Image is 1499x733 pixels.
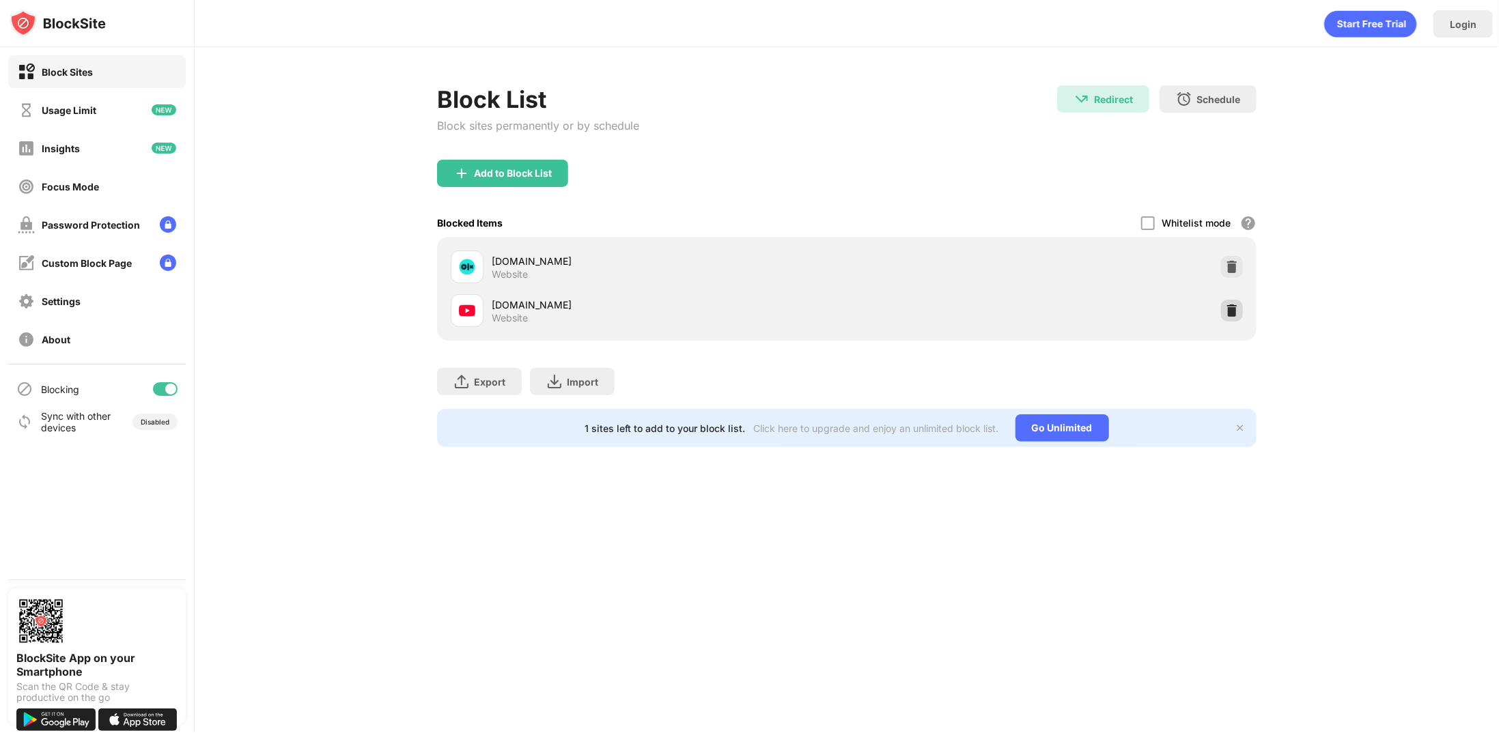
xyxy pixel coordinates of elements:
div: Block sites permanently or by schedule [437,119,639,132]
div: Settings [42,296,81,307]
div: Go Unlimited [1015,414,1109,442]
img: download-on-the-app-store.svg [98,708,178,731]
div: Schedule [1196,94,1240,105]
img: favicons [459,259,475,275]
img: x-button.svg [1235,422,1246,433]
div: Login [1450,18,1476,30]
div: Block List [437,85,639,113]
img: logo-blocksite.svg [10,10,106,37]
div: Blocked Items [437,217,503,229]
div: animation [1324,10,1417,38]
img: blocking-icon.svg [16,381,33,397]
div: Whitelist mode [1162,217,1231,229]
div: Blocking [41,384,79,395]
div: Focus Mode [42,181,99,192]
img: sync-icon.svg [16,414,33,430]
div: Website [492,268,528,281]
div: [DOMAIN_NAME] [492,254,847,268]
img: insights-off.svg [18,140,35,157]
div: Scan the QR Code & stay productive on the go [16,681,178,703]
img: about-off.svg [18,331,35,348]
div: Block Sites [42,66,93,78]
img: focus-off.svg [18,178,35,195]
img: settings-off.svg [18,293,35,310]
div: [DOMAIN_NAME] [492,298,847,312]
div: Usage Limit [42,104,96,116]
img: lock-menu.svg [160,255,176,271]
div: Export [474,376,505,388]
div: Import [567,376,598,388]
img: customize-block-page-off.svg [18,255,35,272]
div: Redirect [1094,94,1133,105]
div: Disabled [141,418,169,426]
div: Website [492,312,528,324]
img: new-icon.svg [152,143,176,154]
img: favicons [459,302,475,319]
img: time-usage-off.svg [18,102,35,119]
img: options-page-qr-code.png [16,597,66,646]
div: Add to Block List [474,168,552,179]
img: block-on.svg [18,63,35,81]
div: Insights [42,143,80,154]
img: lock-menu.svg [160,216,176,233]
div: BlockSite App on your Smartphone [16,651,178,678]
div: Click here to upgrade and enjoy an unlimited block list. [754,422,999,434]
div: About [42,334,70,345]
img: password-protection-off.svg [18,216,35,233]
div: Password Protection [42,219,140,231]
div: 1 sites left to add to your block list. [585,422,746,434]
div: Sync with other devices [41,410,111,433]
div: Custom Block Page [42,257,132,269]
img: get-it-on-google-play.svg [16,708,96,731]
img: new-icon.svg [152,104,176,115]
